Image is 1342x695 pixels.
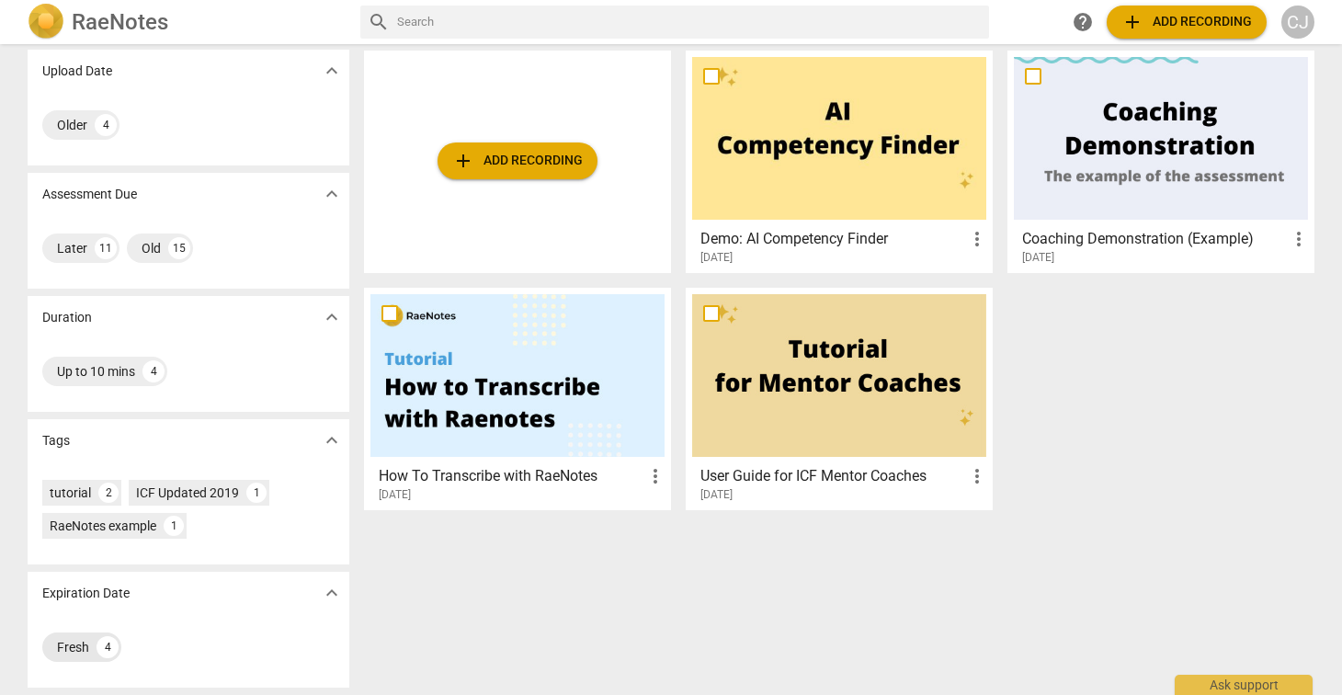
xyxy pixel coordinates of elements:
[72,9,168,35] h2: RaeNotes
[1121,11,1252,33] span: Add recording
[28,4,346,40] a: LogoRaeNotes
[97,636,119,658] div: 4
[368,11,390,33] span: search
[397,7,982,37] input: Search
[1175,675,1313,695] div: Ask support
[136,484,239,502] div: ICF Updated 2019
[95,237,117,259] div: 11
[42,62,112,81] p: Upload Date
[57,116,87,134] div: Older
[321,429,343,451] span: expand_more
[1014,57,1308,265] a: Coaching Demonstration (Example)[DATE]
[1022,228,1288,250] h3: Coaching Demonstration (Example)
[692,57,986,265] a: Demo: AI Competency Finder[DATE]
[95,114,117,136] div: 4
[452,150,474,172] span: add
[168,237,190,259] div: 15
[318,303,346,331] button: Show more
[700,250,733,266] span: [DATE]
[318,427,346,454] button: Show more
[28,4,64,40] img: Logo
[1022,250,1054,266] span: [DATE]
[1066,6,1099,39] a: Help
[50,517,156,535] div: RaeNotes example
[318,579,346,607] button: Show more
[700,465,966,487] h3: User Guide for ICF Mentor Coaches
[966,465,988,487] span: more_vert
[321,306,343,328] span: expand_more
[1072,11,1094,33] span: help
[57,362,135,381] div: Up to 10 mins
[1121,11,1143,33] span: add
[966,228,988,250] span: more_vert
[164,516,184,536] div: 1
[438,142,597,179] button: Upload
[700,228,966,250] h3: Demo: AI Competency Finder
[644,465,666,487] span: more_vert
[692,294,986,502] a: User Guide for ICF Mentor Coaches[DATE]
[142,360,165,382] div: 4
[42,185,137,204] p: Assessment Due
[379,465,644,487] h3: How To Transcribe with RaeNotes
[42,584,130,603] p: Expiration Date
[57,239,87,257] div: Later
[98,483,119,503] div: 2
[1288,228,1310,250] span: more_vert
[379,487,411,503] span: [DATE]
[321,582,343,604] span: expand_more
[57,638,89,656] div: Fresh
[1281,6,1314,39] button: CJ
[321,60,343,82] span: expand_more
[142,239,161,257] div: Old
[370,294,665,502] a: How To Transcribe with RaeNotes[DATE]
[700,487,733,503] span: [DATE]
[42,431,70,450] p: Tags
[50,484,91,502] div: tutorial
[42,308,92,327] p: Duration
[318,180,346,208] button: Show more
[318,57,346,85] button: Show more
[321,183,343,205] span: expand_more
[452,150,583,172] span: Add recording
[246,483,267,503] div: 1
[1107,6,1267,39] button: Upload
